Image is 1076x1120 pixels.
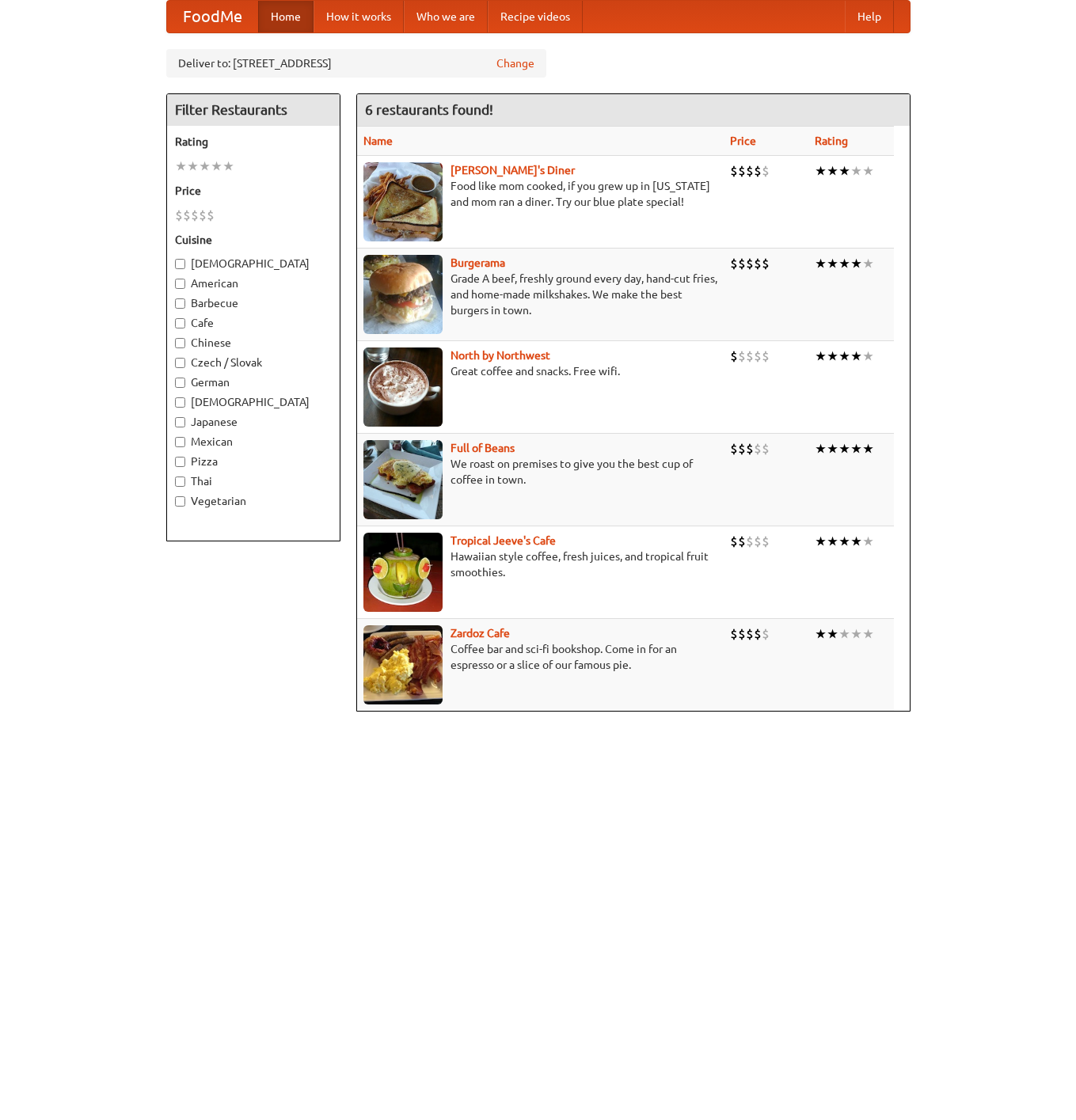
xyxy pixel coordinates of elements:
[451,442,515,454] a: Full of Beans
[363,347,443,427] img: north.jpg
[746,162,754,180] li: $
[730,135,756,147] a: Price
[175,378,185,388] input: German
[762,162,770,180] li: $
[211,158,222,175] li: ★
[175,434,332,450] label: Mexican
[451,256,505,269] b: Burgerama
[815,347,827,365] li: ★
[451,627,510,640] a: Zardoz Cafe
[488,1,583,32] a: Recipe videos
[762,255,770,272] li: $
[754,625,762,643] li: $
[175,417,185,427] input: Japanese
[738,347,746,365] li: $
[363,271,717,318] p: Grade A beef, freshly ground every day, hand-cut fries, and home-made milkshakes. We make the bes...
[175,414,332,430] label: Japanese
[838,162,850,180] li: ★
[314,1,404,32] a: How it works
[175,355,332,370] label: Czech / Slovak
[762,440,770,457] li: $
[862,440,874,457] li: ★
[815,135,848,147] a: Rating
[363,255,443,334] img: burgerama.jpg
[738,440,746,457] li: $
[363,641,717,673] p: Coffee bar and sci-fi bookshop. Come in for an espresso or a slice of our famous pie.
[754,255,762,272] li: $
[175,134,332,150] h5: Rating
[175,493,332,509] label: Vegetarian
[850,533,862,550] li: ★
[175,298,185,309] input: Barbecue
[175,207,183,224] li: $
[175,335,332,351] label: Chinese
[258,1,314,32] a: Home
[762,533,770,550] li: $
[850,162,862,180] li: ★
[166,49,546,78] div: Deliver to: [STREET_ADDRESS]
[187,158,199,175] li: ★
[730,162,738,180] li: $
[363,456,717,488] p: We roast on premises to give you the best cup of coffee in town.
[838,440,850,457] li: ★
[451,534,556,547] b: Tropical Jeeve's Cafe
[746,625,754,643] li: $
[207,207,215,224] li: $
[838,533,850,550] li: ★
[496,55,534,71] a: Change
[175,279,185,289] input: American
[762,347,770,365] li: $
[738,533,746,550] li: $
[451,349,550,362] a: North by Northwest
[175,496,185,507] input: Vegetarian
[363,135,393,147] a: Name
[845,1,894,32] a: Help
[850,347,862,365] li: ★
[451,164,575,177] a: [PERSON_NAME]'s Diner
[363,533,443,612] img: jeeves.jpg
[175,275,332,291] label: American
[730,255,738,272] li: $
[815,625,827,643] li: ★
[815,255,827,272] li: ★
[175,338,185,348] input: Chinese
[754,533,762,550] li: $
[175,394,332,410] label: [DEMOGRAPHIC_DATA]
[199,207,207,224] li: $
[363,549,717,580] p: Hawaiian style coffee, fresh juices, and tropical fruit smoothies.
[365,102,493,117] ng-pluralize: 6 restaurants found!
[175,158,187,175] li: ★
[730,533,738,550] li: $
[738,255,746,272] li: $
[175,437,185,447] input: Mexican
[862,625,874,643] li: ★
[862,162,874,180] li: ★
[175,232,332,248] h5: Cuisine
[746,255,754,272] li: $
[827,347,838,365] li: ★
[754,347,762,365] li: $
[746,440,754,457] li: $
[754,440,762,457] li: $
[183,207,191,224] li: $
[738,625,746,643] li: $
[862,347,874,365] li: ★
[222,158,234,175] li: ★
[175,256,332,271] label: [DEMOGRAPHIC_DATA]
[363,440,443,519] img: beans.jpg
[815,533,827,550] li: ★
[746,347,754,365] li: $
[838,255,850,272] li: ★
[175,473,332,489] label: Thai
[827,162,838,180] li: ★
[175,183,332,199] h5: Price
[850,255,862,272] li: ★
[175,358,185,368] input: Czech / Slovak
[815,440,827,457] li: ★
[730,440,738,457] li: $
[363,363,717,379] p: Great coffee and snacks. Free wifi.
[762,625,770,643] li: $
